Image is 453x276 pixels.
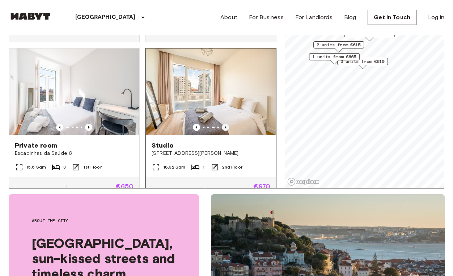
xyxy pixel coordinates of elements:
[193,124,200,131] button: Previous image
[101,186,113,193] span: €730
[368,10,416,25] a: Get in Touch
[344,13,356,22] a: Blog
[222,164,242,170] span: 2nd Floor
[203,164,204,170] span: 1
[15,141,57,150] span: Private room
[344,30,395,41] div: Map marker
[56,124,63,131] button: Previous image
[253,183,270,190] span: €970
[312,54,356,60] span: 1 units from €665
[313,41,364,52] div: Map marker
[317,42,361,48] span: 2 units from €615
[155,187,200,192] span: Move-in from [DATE]
[249,13,284,22] a: For Business
[15,150,134,157] span: Escadinhas da Saúde 6
[337,58,388,69] div: Map marker
[428,13,444,22] a: Log in
[63,164,66,170] span: 3
[26,164,46,170] span: 15.6 Sqm
[85,124,92,131] button: Previous image
[287,178,319,186] a: Mapbox logo
[9,13,52,20] img: Habyt
[309,53,360,64] div: Map marker
[146,48,276,135] img: Marketing picture of unit PT-17-148-204-01
[220,13,237,22] a: About
[152,141,174,150] span: Studio
[32,217,176,224] span: About the city
[115,183,134,190] span: €650
[152,150,270,157] span: [STREET_ADDRESS][PERSON_NAME]
[235,186,250,193] span: €1,050
[83,164,101,170] span: 1st Floor
[340,58,385,65] span: 3 units from €610
[163,164,185,170] span: 18.32 Sqm
[9,48,140,202] a: Marketing picture of unit PT-17-007-003-02HPrevious imagePrevious imagePrivate roomEscadinhas da ...
[9,48,139,135] img: Marketing picture of unit PT-17-007-003-02H
[145,48,276,202] a: Previous imagePrevious imageStudio[STREET_ADDRESS][PERSON_NAME]18.32 Sqm12nd FloorMove-in from [D...
[75,13,136,22] p: [GEOGRAPHIC_DATA]
[222,124,229,131] button: Previous image
[18,187,63,192] span: Move-in from [DATE]
[295,13,333,22] a: For Landlords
